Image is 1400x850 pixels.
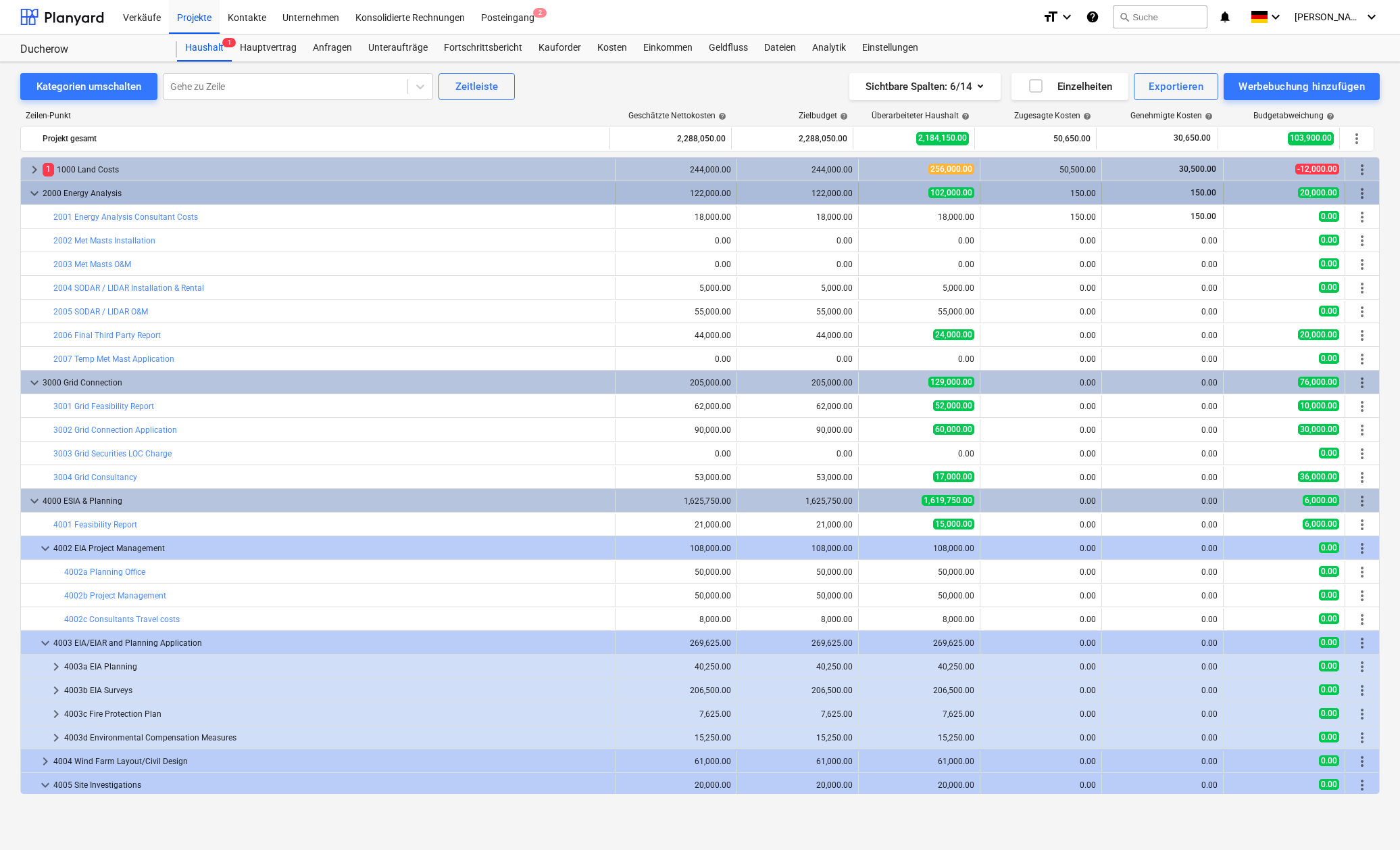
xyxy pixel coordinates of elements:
[616,128,726,149] div: 2,288,050.00
[1354,233,1370,249] span: Mehr Aktionen
[986,307,1096,316] div: 0.00
[959,112,970,120] span: help
[1113,5,1207,28] button: Suche
[1319,566,1339,577] span: 0.00
[1354,280,1370,296] span: Mehr Aktionen
[1107,638,1218,648] div: 0.00
[1319,613,1339,624] span: 0.00
[26,162,43,178] span: keyboard_arrow_right
[621,402,731,411] div: 62,000.00
[53,307,148,316] a: 2005 SODAR / LIDAR O&M
[743,567,853,577] div: 50,000.00
[589,34,635,62] div: Kosten
[743,638,853,648] div: 269,625.00
[1354,469,1370,486] span: Mehr Aktionen
[864,260,974,269] div: 0.00
[1178,164,1218,174] span: 30,500.00
[1107,709,1218,719] div: 0.00
[928,377,974,387] span: 129,000.00
[701,34,756,62] div: Geldfluss
[1080,112,1091,120] span: help
[1288,132,1334,145] span: 103,900.00
[864,449,974,458] div: 0.00
[53,774,609,796] div: 4005 Site Investigations
[533,8,547,18] span: 2
[922,495,974,506] span: 1,619,750.00
[621,212,731,222] div: 18,000.00
[1149,78,1203,95] div: Exportieren
[743,662,853,671] div: 40,250.00
[1107,354,1218,364] div: 0.00
[1298,400,1339,411] span: 10,000.00
[1319,732,1339,742] span: 0.00
[53,260,131,269] a: 2003 Met Masts O&M
[1354,564,1370,580] span: Mehr Aktionen
[1218,9,1232,25] i: notifications
[436,34,530,62] div: Fortschrittsbericht
[854,34,926,62] a: Einstellungen
[1107,733,1218,742] div: 0.00
[743,425,853,435] div: 90,000.00
[1107,567,1218,577] div: 0.00
[64,567,145,577] a: 4002a Planning Office
[1107,449,1218,458] div: 0.00
[177,34,232,62] div: Haushalt
[986,283,1096,293] div: 0.00
[1354,209,1370,225] span: Mehr Aktionen
[743,165,853,174] div: 244,000.00
[1319,590,1339,600] span: 0.00
[743,591,853,600] div: 50,000.00
[64,656,609,678] div: 4003a EIA Planning
[621,236,731,245] div: 0.00
[986,212,1096,222] div: 150.00
[743,378,853,387] div: 205,000.00
[1172,133,1212,144] span: 30,650.00
[1354,540,1370,557] span: Mehr Aktionen
[743,283,853,293] div: 5,000.00
[621,662,731,671] div: 40,250.00
[799,111,848,120] div: Zielbudget
[1354,185,1370,202] span: Mehr Aktionen
[177,34,232,62] a: Haushalt1
[743,354,853,364] div: 0.00
[53,354,174,364] a: 2007 Temp Met Mast Application
[1319,306,1339,316] span: 0.00
[986,591,1096,600] div: 0.00
[1119,11,1130,22] span: search
[621,520,731,529] div: 21,000.00
[1364,9,1380,25] i: keyboard_arrow_down
[864,662,974,671] div: 40,250.00
[804,34,854,62] a: Analytik
[26,185,43,202] span: keyboard_arrow_down
[1295,164,1339,174] span: -12,000.00
[53,449,172,458] a: 3003 Grid Securities LOC Charge
[743,236,853,245] div: 0.00
[986,686,1096,695] div: 0.00
[53,538,609,559] div: 4002 EIA Project Management
[621,496,731,506] div: 1,625,750.00
[1354,422,1370,438] span: Mehr Aktionen
[872,111,970,120] div: Überarbeiteter Haushalt
[1354,446,1370,462] span: Mehr Aktionen
[1202,112,1213,120] span: help
[53,751,609,772] div: 4004 Wind Farm Layout/Civil Design
[530,34,589,62] div: Kauforder
[928,187,974,198] span: 102,000.00
[933,400,974,411] span: 52,000.00
[1107,615,1218,624] div: 0.00
[1107,307,1218,316] div: 0.00
[986,189,1096,198] div: 150.00
[986,236,1096,245] div: 0.00
[1224,73,1380,100] button: Werbebuchung hinzufügen
[986,615,1096,624] div: 0.00
[1107,473,1218,482] div: 0.00
[1253,111,1334,120] div: Budgetabweichung
[1319,235,1339,245] span: 0.00
[986,260,1096,269] div: 0.00
[621,757,731,766] div: 61,000.00
[1107,591,1218,600] div: 0.00
[360,34,436,62] a: Unteraufträge
[1298,329,1339,340] span: 20,000.00
[1298,424,1339,435] span: 30,000.00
